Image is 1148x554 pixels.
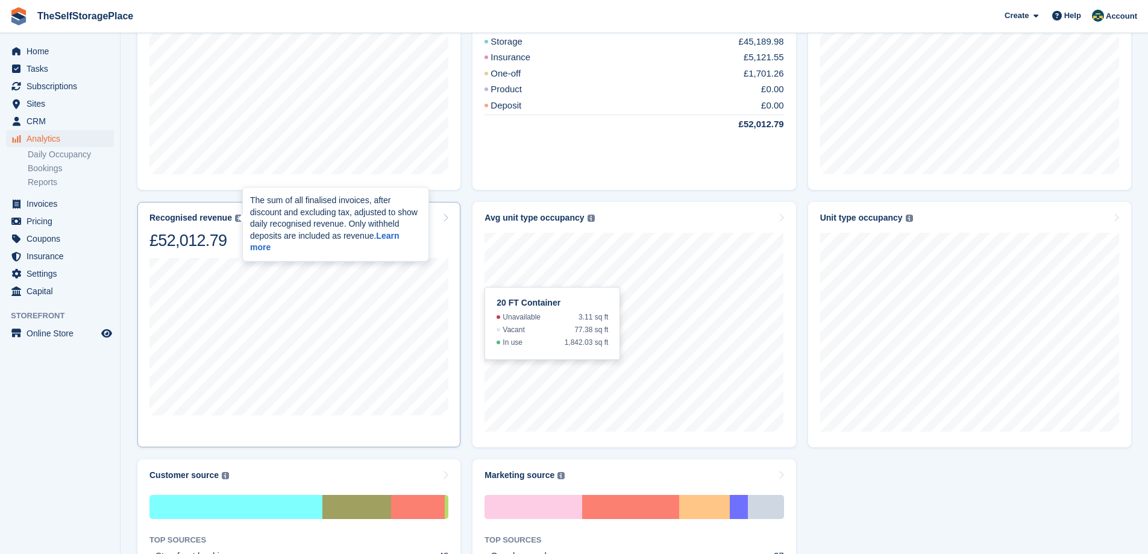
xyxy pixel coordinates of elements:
[485,51,559,65] div: Insurance
[322,495,391,519] div: Unit type interest
[485,83,551,96] div: Product
[485,470,554,480] div: Marketing source
[710,118,784,131] div: £52,012.79
[6,248,114,265] a: menu
[149,470,219,480] div: Customer source
[557,472,565,479] img: icon-info-grey-7440780725fd019a000dd9b08b2336e03edf1995a4989e88bcd33f0948082b44.svg
[6,230,114,247] a: menu
[6,130,114,147] a: menu
[485,35,551,49] div: Storage
[588,215,595,222] img: icon-info-grey-7440780725fd019a000dd9b08b2336e03edf1995a4989e88bcd33f0948082b44.svg
[485,213,584,223] div: Avg unit type occupancy
[11,310,120,322] span: Storefront
[485,99,550,113] div: Deposit
[6,43,114,60] a: menu
[1005,10,1029,22] span: Create
[27,195,99,212] span: Invoices
[149,495,322,519] div: Storefront booking
[27,113,99,130] span: CRM
[27,78,99,95] span: Subscriptions
[28,177,114,188] a: Reports
[222,472,229,479] img: icon-info-grey-7440780725fd019a000dd9b08b2336e03edf1995a4989e88bcd33f0948082b44.svg
[744,67,784,81] div: £1,701.26
[744,51,784,65] div: £5,121.55
[250,226,399,253] a: Learn more
[10,7,28,25] img: stora-icon-8386f47178a22dfd0bd8f6a31ec36ba5ce8667c1dd55bd0f319d3a0aa187defe.svg
[149,534,448,546] div: TOP SOURCES
[761,99,784,113] div: £0.00
[149,213,232,223] div: Recognised revenue
[906,215,913,222] img: icon-info-grey-7440780725fd019a000dd9b08b2336e03edf1995a4989e88bcd33f0948082b44.svg
[28,149,114,160] a: Daily Occupancy
[6,60,114,77] a: menu
[6,195,114,212] a: menu
[761,83,784,96] div: £0.00
[6,113,114,130] a: menu
[235,215,242,222] img: icon-info-grey-7440780725fd019a000dd9b08b2336e03edf1995a4989e88bcd33f0948082b44.svg
[27,248,99,265] span: Insurance
[391,495,445,519] div: Uncategorised
[99,326,114,341] a: Preview store
[748,495,784,519] div: +5 more
[27,60,99,77] span: Tasks
[6,78,114,95] a: menu
[27,95,99,112] span: Sites
[1064,10,1081,22] span: Help
[6,325,114,342] a: menu
[445,495,448,519] div: Other
[33,6,138,26] a: TheSelfStoragePlace
[739,35,784,49] div: £45,189.98
[485,495,582,519] div: Google search
[250,195,421,254] div: The sum of all finalised invoices, after discount and excluding tax, adjusted to show daily recog...
[582,495,679,519] div: Uncategorised
[1092,10,1104,22] img: Gairoid
[27,230,99,247] span: Coupons
[27,265,99,282] span: Settings
[679,495,730,519] div: Recommendation
[27,325,99,342] span: Online Store
[6,265,114,282] a: menu
[149,230,242,251] div: £52,012.79
[27,283,99,300] span: Capital
[6,283,114,300] a: menu
[27,213,99,230] span: Pricing
[6,95,114,112] a: menu
[485,67,550,81] div: One-off
[485,534,783,546] div: TOP SOURCES
[820,213,903,223] div: Unit type occupancy
[27,130,99,147] span: Analytics
[28,163,114,174] a: Bookings
[1106,10,1137,22] span: Account
[6,213,114,230] a: menu
[27,43,99,60] span: Home
[730,495,748,519] div: Saw building/signs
